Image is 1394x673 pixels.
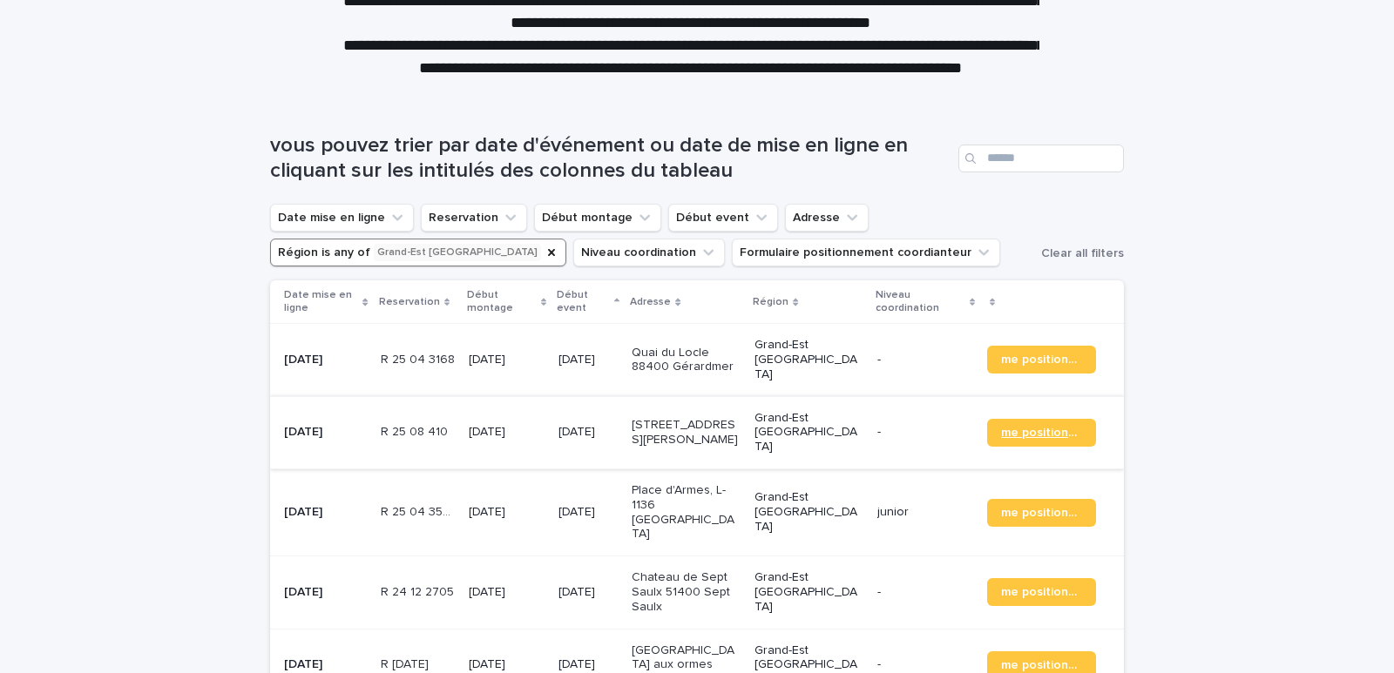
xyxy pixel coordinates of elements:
span: me positionner [1001,427,1082,439]
h1: vous pouvez trier par date d'événement ou date de mise en ligne en cliquant sur les intitulés des... [270,133,951,184]
p: - [877,425,973,440]
button: Début event [668,204,778,232]
p: R 25 08 410 [381,421,451,440]
button: Date mise en ligne [270,204,414,232]
span: me positionner [1001,353,1082,366]
p: [DATE] [469,425,545,440]
p: [DATE] [284,585,367,600]
p: - [877,657,973,672]
p: [DATE] [284,505,367,520]
p: Adresse [630,293,671,312]
input: Search [958,145,1124,172]
p: [DATE] [558,353,619,367]
p: - [877,585,973,600]
p: - [877,353,973,367]
p: Début montage [467,286,537,318]
a: me positionner [987,499,1096,527]
a: me positionner [987,419,1096,447]
p: [DATE] [558,585,619,600]
p: R 24 12 2705 [381,582,457,600]
button: Région [270,239,566,266]
button: Reservation [421,204,527,232]
p: Début event [557,286,610,318]
button: Clear all filters [1034,240,1124,266]
tr: [DATE]R 25 04 3549R 25 04 3549 [DATE][DATE]Place d'Armes, L-1136 [GEOGRAPHIC_DATA]Grand-Est [GEOG... [270,468,1124,555]
p: [DATE] [558,505,619,520]
p: junior [877,505,973,520]
p: [STREET_ADDRESS][PERSON_NAME] [632,418,741,448]
p: Région [753,293,788,312]
a: me positionner [987,578,1096,606]
p: Reservation [379,293,440,312]
p: R [DATE] [381,654,432,672]
button: Adresse [785,204,869,232]
span: me positionner [1001,659,1082,671]
tr: [DATE]R 25 08 410R 25 08 410 [DATE][DATE][STREET_ADDRESS][PERSON_NAME]Grand-Est [GEOGRAPHIC_DATA]... [270,396,1124,468]
p: R 25 04 3168 [381,349,458,367]
p: [DATE] [469,505,545,520]
p: Niveau coordination [876,286,964,318]
a: me positionner [987,346,1096,374]
p: Grand-Est [GEOGRAPHIC_DATA] [755,570,863,614]
p: [DATE] [469,585,545,600]
p: [DATE] [284,657,367,672]
button: Niveau coordination [573,239,725,266]
button: Formulaire positionnement coordianteur [732,239,1000,266]
p: [DATE] [469,657,545,672]
p: [DATE] [284,425,367,440]
p: Grand-Est [GEOGRAPHIC_DATA] [755,490,863,534]
tr: [DATE]R 25 04 3168R 25 04 3168 [DATE][DATE]Quai du Locle 88400 GérardmerGrand-Est [GEOGRAPHIC_DAT... [270,324,1124,396]
p: Grand-Est [GEOGRAPHIC_DATA] [755,411,863,454]
p: Date mise en ligne [284,286,358,318]
p: [DATE] [558,425,619,440]
span: me positionner [1001,507,1082,519]
span: Clear all filters [1041,247,1124,259]
button: Début montage [534,204,661,232]
tr: [DATE]R 24 12 2705R 24 12 2705 [DATE][DATE]Chateau de Sept Saulx 51400 Sept SaulxGrand-Est [GEOGR... [270,556,1124,629]
p: Quai du Locle 88400 Gérardmer [632,346,741,375]
p: [DATE] [558,657,619,672]
p: Chateau de Sept Saulx 51400 Sept Saulx [632,570,741,614]
p: R 25 04 3549 [381,501,458,520]
span: me positionner [1001,586,1082,598]
p: [DATE] [284,353,367,367]
p: Grand-Est [GEOGRAPHIC_DATA] [755,338,863,381]
p: Place d'Armes, L-1136 [GEOGRAPHIC_DATA] [632,483,741,542]
p: [DATE] [469,353,545,367]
